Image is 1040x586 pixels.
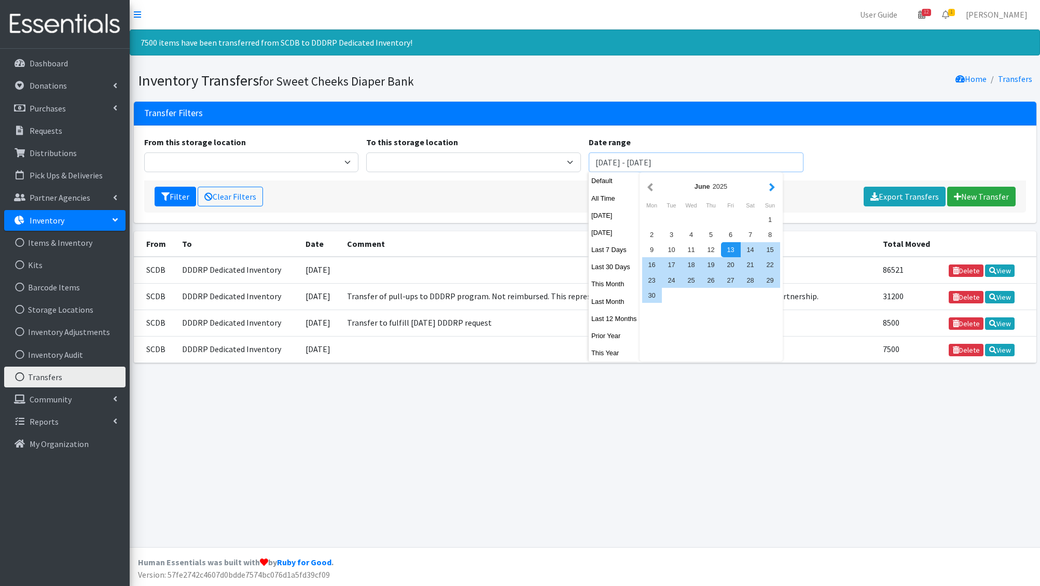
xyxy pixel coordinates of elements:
a: Kits [4,255,126,275]
a: Donations [4,75,126,96]
div: 18 [682,257,701,272]
td: DDDRP Dedicated Inventory [176,336,299,362]
div: 27 [721,273,741,288]
div: Sunday [760,199,780,212]
div: 9 [642,242,662,257]
button: Prior Year [589,328,640,343]
button: This Month [589,276,640,291]
p: Donations [30,80,67,91]
th: To [176,231,299,257]
a: Delete [949,317,983,330]
img: HumanEssentials [4,7,126,41]
a: Export Transfers [864,187,946,206]
span: 2025 [713,183,727,190]
a: Delete [949,344,983,356]
div: 10 [662,242,682,257]
p: Pick Ups & Deliveries [30,170,103,180]
button: Filter [155,187,196,206]
div: 8 [760,227,780,242]
a: Barcode Items [4,277,126,298]
button: This Year [589,345,640,360]
p: Purchases [30,103,66,114]
div: 22 [760,257,780,272]
strong: June [695,183,710,190]
div: 21 [741,257,760,272]
div: Thursday [701,199,721,212]
a: Ruby for Good [277,557,331,567]
a: View [985,264,1015,277]
h3: Transfer Filters [144,108,203,119]
div: 26 [701,273,721,288]
a: Community [4,389,126,410]
input: January 1, 2011 - December 31, 2011 [589,152,803,172]
label: To this storage location [366,136,458,148]
div: Saturday [741,199,760,212]
a: Items & Inventory [4,232,126,253]
a: Clear Filters [198,187,263,206]
a: Purchases [4,98,126,119]
div: 12 [701,242,721,257]
td: SCDB [134,283,176,310]
div: 7500 items have been transferred from SCDB to DDDRP Dedicated Inventory! [130,30,1040,55]
a: Transfers [998,74,1032,84]
a: Storage Locations [4,299,126,320]
td: [DATE] [299,283,341,310]
button: Last 12 Months [589,311,640,326]
div: 20 [721,257,741,272]
p: Reports [30,416,59,427]
button: Last 30 Days [589,259,640,274]
a: Delete [949,264,983,277]
div: 2 [642,227,662,242]
a: Home [955,74,987,84]
a: Reports [4,411,126,432]
td: 7500 [877,336,942,362]
a: Delete [949,291,983,303]
small: for Sweet Cheeks Diaper Bank [259,74,414,89]
th: Date [299,231,341,257]
td: 31200 [877,283,942,310]
strong: Human Essentials was built with by . [138,557,334,567]
div: 29 [760,273,780,288]
a: Inventory Audit [4,344,126,365]
div: 14 [741,242,760,257]
button: Last Month [589,294,640,309]
div: 23 [642,273,662,288]
button: Last 7 Days [589,242,640,257]
h1: Inventory Transfers [138,72,581,90]
p: Partner Agencies [30,192,90,203]
div: 28 [741,273,760,288]
td: Transfer of pull-ups to DDDRP program. Not reimbursed. This represents $8278.91 of SCDB's contrib... [341,283,877,310]
button: All Time [589,191,640,206]
a: View [985,344,1015,356]
a: Dashboard [4,53,126,74]
a: View [985,291,1015,303]
th: From [134,231,176,257]
td: DDDRP Dedicated Inventory [176,257,299,284]
p: Requests [30,125,62,136]
th: Total Moved [877,231,942,257]
div: 19 [701,257,721,272]
td: Transfer to fulfill [DATE] DDDRP request [341,310,877,336]
div: 15 [760,242,780,257]
a: Transfers [4,367,126,387]
div: 4 [682,227,701,242]
div: Friday [721,199,741,212]
td: 8500 [877,310,942,336]
div: Wednesday [682,199,701,212]
div: 1 [760,212,780,227]
td: [DATE] [299,257,341,284]
a: User Guide [852,4,906,25]
span: Version: 57fe2742c4607d0bdde7574bc076d1a5fd39cf09 [138,569,330,580]
a: View [985,317,1015,330]
a: Partner Agencies [4,187,126,208]
span: 1 [948,9,955,16]
a: 1 [934,4,958,25]
div: 5 [701,227,721,242]
label: From this storage location [144,136,246,148]
label: Date range [589,136,631,148]
div: 17 [662,257,682,272]
div: 24 [662,273,682,288]
a: Inventory Adjustments [4,322,126,342]
a: New Transfer [947,187,1016,206]
div: Tuesday [662,199,682,212]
